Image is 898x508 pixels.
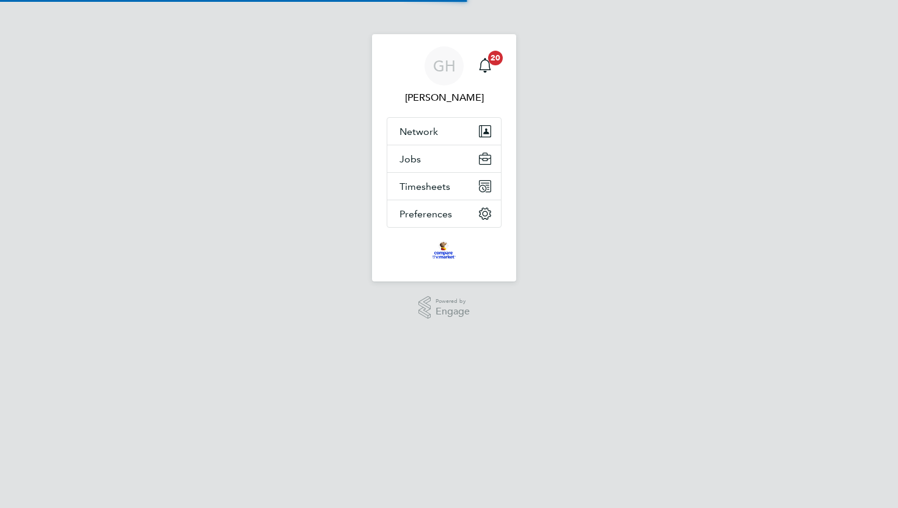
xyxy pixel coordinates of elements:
[400,126,438,137] span: Network
[436,307,470,317] span: Engage
[473,46,497,85] a: 20
[387,145,501,172] button: Jobs
[387,90,502,105] span: Gus Hinestrosa
[488,51,503,65] span: 20
[400,153,421,165] span: Jobs
[387,173,501,200] button: Timesheets
[387,46,502,105] a: GH[PERSON_NAME]
[387,200,501,227] button: Preferences
[400,208,452,220] span: Preferences
[372,34,516,281] nav: Main navigation
[433,58,456,74] span: GH
[436,296,470,307] span: Powered by
[400,181,450,192] span: Timesheets
[387,118,501,145] button: Network
[418,296,470,319] a: Powered byEngage
[433,240,455,259] img: bglgroup-logo-retina.png
[387,240,502,259] a: Go to home page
